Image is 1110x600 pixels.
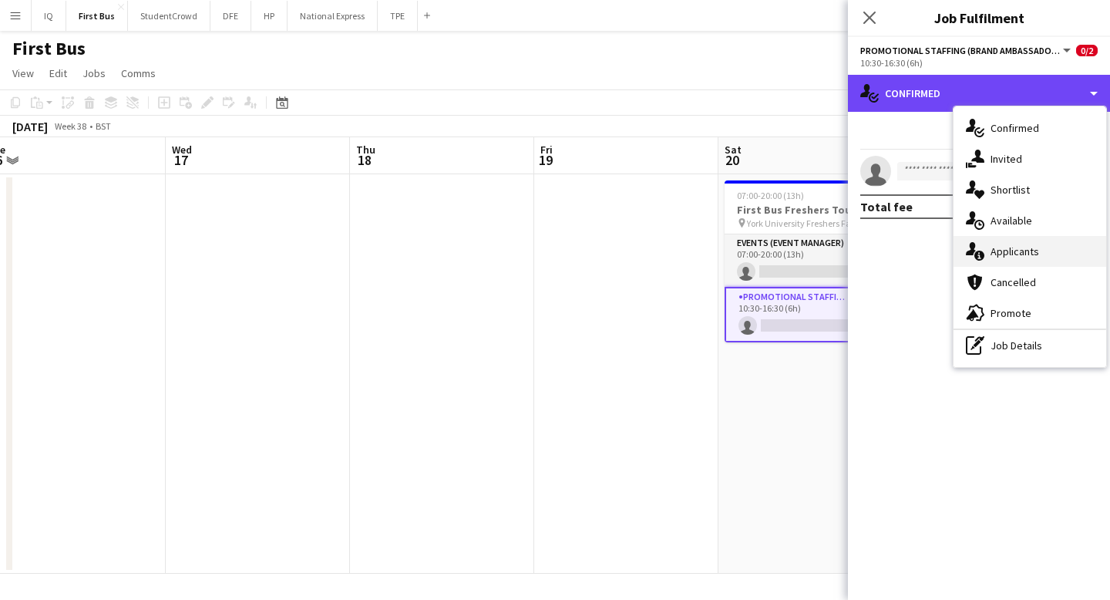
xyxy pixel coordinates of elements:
app-job-card: 07:00-20:00 (13h)0/2First Bus Freshers Tour York University Freshers Fair2 RolesEvents (Event Man... [725,180,897,342]
span: Promote [991,306,1031,320]
span: 20 [722,151,742,169]
button: StudentCrowd [128,1,210,31]
div: Total fee [860,199,913,214]
div: Job Details [954,330,1106,361]
app-card-role: Promotional Staffing (Brand Ambassadors)4A0/110:30-16:30 (6h) [725,287,897,342]
span: 17 [170,151,192,169]
div: [DATE] [12,119,48,134]
h1: First Bus [12,37,86,60]
button: HP [251,1,288,31]
span: Invited [991,152,1022,166]
span: Sat [725,143,742,157]
span: Available [991,214,1032,228]
div: BST [96,120,111,132]
span: Promotional Staffing (Brand Ambassadors) [860,45,1061,56]
span: 07:00-20:00 (13h) [737,190,804,201]
a: View [6,63,40,83]
span: Thu [356,143,375,157]
a: Edit [43,63,73,83]
button: Promotional Staffing (Brand Ambassadors) [860,45,1073,56]
div: 10:30-16:30 (6h) [860,57,1098,69]
span: Fri [540,143,553,157]
h3: First Bus Freshers Tour [725,203,897,217]
span: View [12,66,34,80]
span: Cancelled [991,275,1036,289]
span: Shortlist [991,183,1030,197]
span: 18 [354,151,375,169]
span: 19 [538,151,553,169]
h3: Job Fulfilment [848,8,1110,28]
button: National Express [288,1,378,31]
span: Wed [172,143,192,157]
button: DFE [210,1,251,31]
button: IQ [32,1,66,31]
button: TPE [378,1,418,31]
app-card-role: Events (Event Manager)0/107:00-20:00 (13h) [725,234,897,287]
span: Comms [121,66,156,80]
span: Confirmed [991,121,1039,135]
button: First Bus [66,1,128,31]
a: Jobs [76,63,112,83]
span: Jobs [82,66,106,80]
span: 0/2 [1076,45,1098,56]
div: Confirmed [848,75,1110,112]
span: Edit [49,66,67,80]
span: Applicants [991,244,1039,258]
span: York University Freshers Fair [747,217,856,229]
span: Week 38 [51,120,89,132]
a: Comms [115,63,162,83]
